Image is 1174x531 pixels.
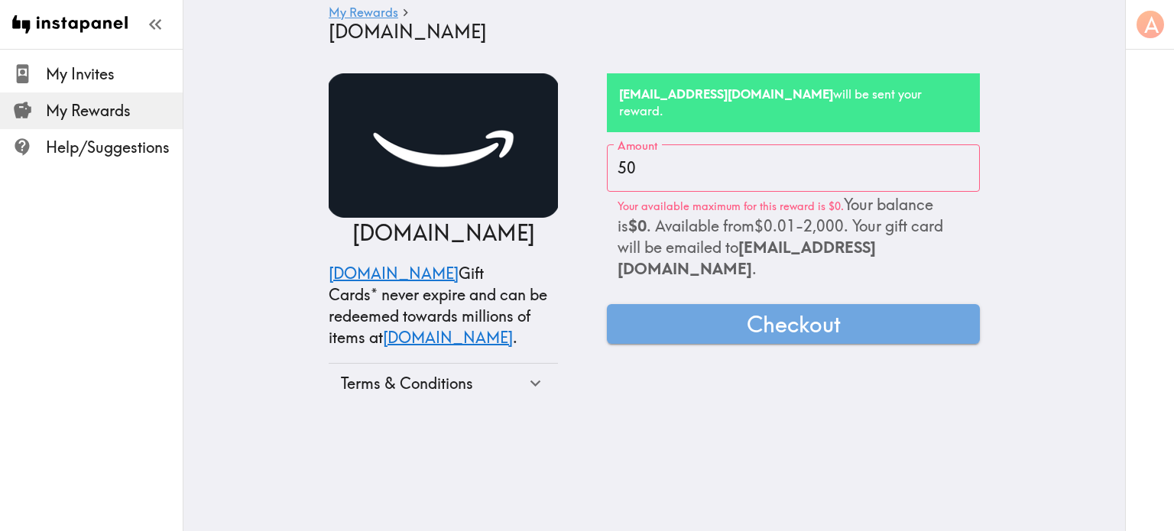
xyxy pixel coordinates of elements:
a: [DOMAIN_NAME] [329,264,459,283]
div: Terms & Conditions [341,373,525,394]
label: Amount [618,138,658,154]
h6: will be sent your reward. [619,86,968,120]
span: My Rewards [46,100,183,121]
button: A [1135,9,1166,40]
p: Your available maximum for this reward is $0. [618,194,969,280]
span: A [1144,11,1159,38]
b: $0 [628,216,647,235]
b: [EMAIL_ADDRESS][DOMAIN_NAME] [619,86,833,102]
p: Gift Cards* never expire and can be redeemed towards millions of items at . [329,263,558,348]
span: Checkout [747,309,841,339]
span: My Invites [46,63,183,85]
span: [EMAIL_ADDRESS][DOMAIN_NAME] [618,238,876,278]
span: Help/Suggestions [46,137,183,158]
span: Your balance is . Available from $0.01 - 2,000 . Your gift card will be emailed to . [618,195,943,278]
img: Amazon.com [329,73,558,218]
button: Checkout [607,304,980,344]
a: My Rewards [329,6,398,21]
p: [DOMAIN_NAME] [352,218,535,248]
div: Terms & Conditions [329,364,558,403]
h4: [DOMAIN_NAME] [329,21,968,43]
a: [DOMAIN_NAME] [383,328,513,347]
